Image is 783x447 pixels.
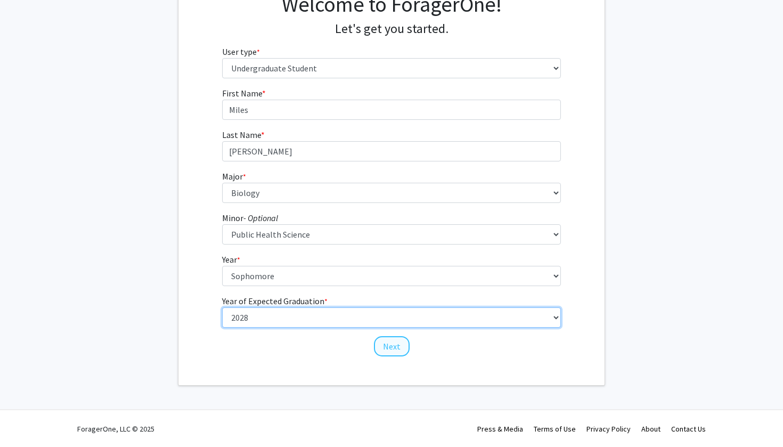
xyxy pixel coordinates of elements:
[222,21,561,37] h4: Let's get you started.
[243,213,278,223] i: - Optional
[534,424,576,434] a: Terms of Use
[222,45,260,58] label: User type
[477,424,523,434] a: Press & Media
[222,212,278,224] label: Minor
[671,424,706,434] a: Contact Us
[374,336,410,356] button: Next
[222,253,240,266] label: Year
[222,295,328,307] label: Year of Expected Graduation
[222,129,261,140] span: Last Name
[222,88,262,99] span: First Name
[641,424,660,434] a: About
[586,424,631,434] a: Privacy Policy
[222,170,246,183] label: Major
[8,399,45,439] iframe: Chat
